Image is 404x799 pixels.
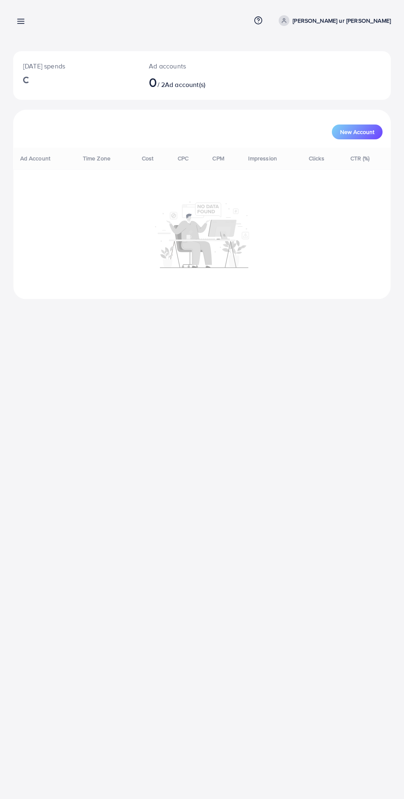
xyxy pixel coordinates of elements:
h2: / 2 [149,74,223,90]
span: New Account [340,129,374,135]
p: Ad accounts [149,61,223,71]
span: 0 [149,73,157,92]
button: New Account [332,125,383,139]
p: [DATE] spends [23,61,129,71]
span: Ad account(s) [165,80,205,89]
a: [PERSON_NAME] ur [PERSON_NAME] [275,15,391,26]
p: [PERSON_NAME] ur [PERSON_NAME] [293,16,391,26]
